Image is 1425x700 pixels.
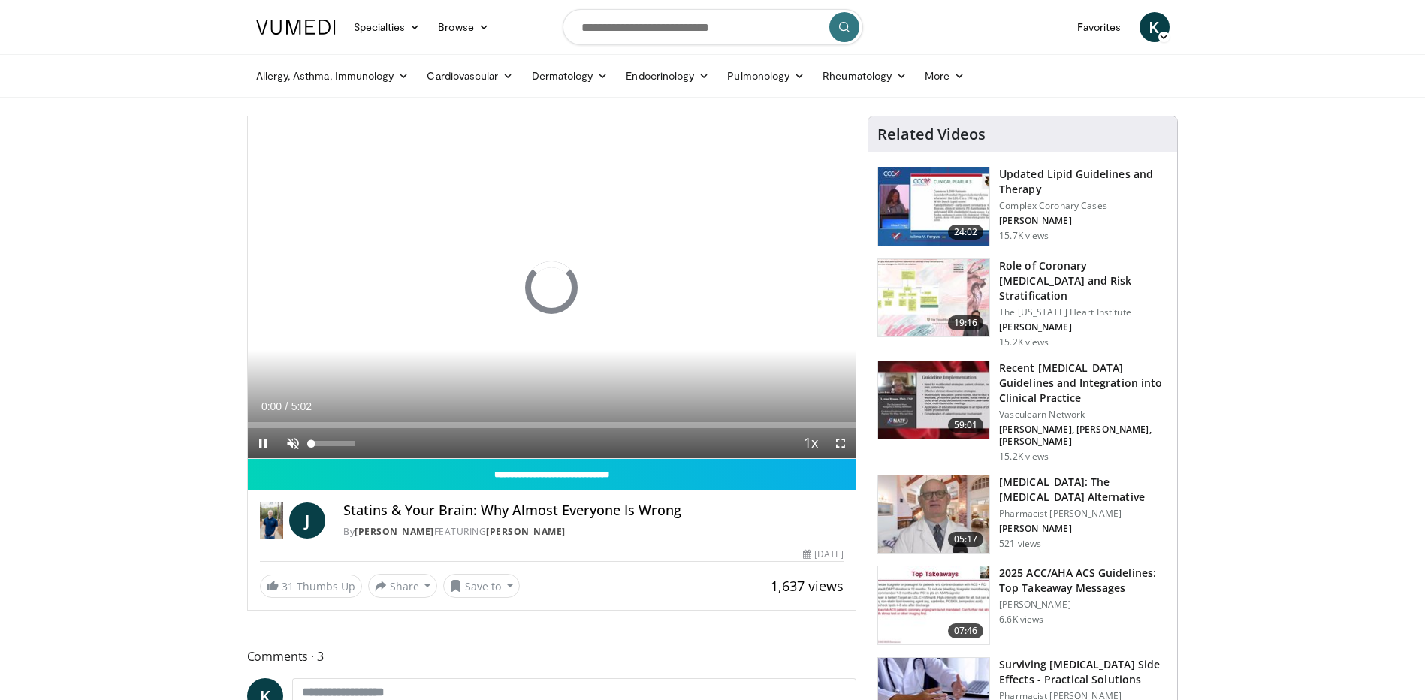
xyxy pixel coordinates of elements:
[999,508,1168,520] p: Pharmacist [PERSON_NAME]
[814,61,916,91] a: Rheumatology
[948,418,984,433] span: 59:01
[278,428,308,458] button: Unmute
[877,361,1168,463] a: 59:01 Recent [MEDICAL_DATA] Guidelines and Integration into Clinical Practice Vasculearn Network ...
[429,12,498,42] a: Browse
[486,525,566,538] a: [PERSON_NAME]
[878,259,989,337] img: 1efa8c99-7b8a-4ab5-a569-1c219ae7bd2c.150x105_q85_crop-smart_upscale.jpg
[248,422,856,428] div: Progress Bar
[617,61,718,91] a: Endocrinology
[368,574,438,598] button: Share
[248,116,856,459] video-js: Video Player
[826,428,856,458] button: Fullscreen
[999,657,1168,687] h3: Surviving [MEDICAL_DATA] Side Effects - Practical Solutions
[355,525,434,538] a: [PERSON_NAME]
[999,523,1168,535] p: [PERSON_NAME]
[877,167,1168,246] a: 24:02 Updated Lipid Guidelines and Therapy Complex Coronary Cases [PERSON_NAME] 15.7K views
[877,475,1168,554] a: 05:17 [MEDICAL_DATA]: The [MEDICAL_DATA] Alternative Pharmacist [PERSON_NAME] [PERSON_NAME] 521 v...
[291,400,312,412] span: 5:02
[343,502,844,519] h4: Statins & Your Brain: Why Almost Everyone Is Wrong
[248,428,278,458] button: Pause
[345,12,430,42] a: Specialties
[796,428,826,458] button: Playback Rate
[878,566,989,644] img: 369ac253-1227-4c00-b4e1-6e957fd240a8.150x105_q85_crop-smart_upscale.jpg
[443,574,520,598] button: Save to
[999,230,1049,242] p: 15.7K views
[999,215,1168,227] p: [PERSON_NAME]
[803,548,844,561] div: [DATE]
[523,61,617,91] a: Dermatology
[999,599,1168,611] p: [PERSON_NAME]
[948,623,984,638] span: 07:46
[999,475,1168,505] h3: [MEDICAL_DATA]: The [MEDICAL_DATA] Alternative
[1140,12,1170,42] a: K
[247,647,857,666] span: Comments 3
[771,577,844,595] span: 1,637 views
[418,61,522,91] a: Cardiovascular
[948,532,984,547] span: 05:17
[916,61,974,91] a: More
[999,200,1168,212] p: Complex Coronary Cases
[260,502,284,539] img: Dr. Jordan Rennicke
[999,336,1049,348] p: 15.2K views
[718,61,814,91] a: Pulmonology
[282,579,294,593] span: 31
[999,566,1168,596] h3: 2025 ACC/AHA ACS Guidelines: Top Takeaway Messages
[285,400,288,412] span: /
[260,575,362,598] a: 31 Thumbs Up
[999,614,1043,626] p: 6.6K views
[999,321,1168,333] p: [PERSON_NAME]
[877,258,1168,348] a: 19:16 Role of Coronary [MEDICAL_DATA] and Risk Stratification The [US_STATE] Heart Institute [PER...
[948,225,984,240] span: 24:02
[999,538,1041,550] p: 521 views
[261,400,282,412] span: 0:00
[289,502,325,539] a: J
[999,258,1168,303] h3: Role of Coronary [MEDICAL_DATA] and Risk Stratification
[999,451,1049,463] p: 15.2K views
[878,167,989,246] img: 77f671eb-9394-4acc-bc78-a9f077f94e00.150x105_q85_crop-smart_upscale.jpg
[999,424,1168,448] p: [PERSON_NAME], [PERSON_NAME], [PERSON_NAME]
[999,361,1168,406] h3: Recent [MEDICAL_DATA] Guidelines and Integration into Clinical Practice
[256,20,336,35] img: VuMedi Logo
[343,525,844,539] div: By FEATURING
[247,61,418,91] a: Allergy, Asthma, Immunology
[999,409,1168,421] p: Vasculearn Network
[999,306,1168,318] p: The [US_STATE] Heart Institute
[1068,12,1131,42] a: Favorites
[999,167,1168,197] h3: Updated Lipid Guidelines and Therapy
[878,475,989,554] img: ce9609b9-a9bf-4b08-84dd-8eeb8ab29fc6.150x105_q85_crop-smart_upscale.jpg
[948,315,984,330] span: 19:16
[877,566,1168,645] a: 07:46 2025 ACC/AHA ACS Guidelines: Top Takeaway Messages [PERSON_NAME] 6.6K views
[877,125,986,143] h4: Related Videos
[563,9,863,45] input: Search topics, interventions
[878,361,989,439] img: 87825f19-cf4c-4b91-bba1-ce218758c6bb.150x105_q85_crop-smart_upscale.jpg
[312,441,355,446] div: Volume Level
